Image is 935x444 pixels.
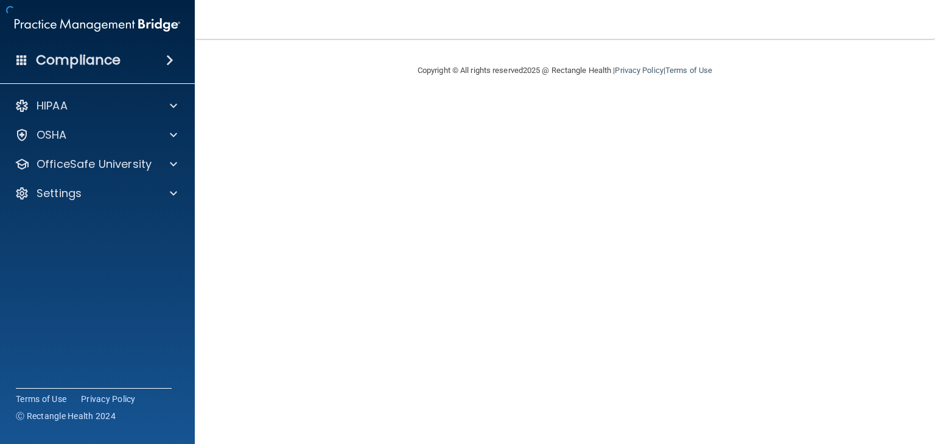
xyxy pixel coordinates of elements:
a: OSHA [15,128,177,142]
a: Privacy Policy [615,66,663,75]
span: Ⓒ Rectangle Health 2024 [16,410,116,422]
a: Terms of Use [665,66,712,75]
a: OfficeSafe University [15,157,177,172]
p: OSHA [37,128,67,142]
a: Terms of Use [16,393,66,405]
h4: Compliance [36,52,121,69]
a: Privacy Policy [81,393,136,405]
p: OfficeSafe University [37,157,152,172]
img: PMB logo [15,13,180,37]
p: HIPAA [37,99,68,113]
p: Settings [37,186,82,201]
a: Settings [15,186,177,201]
a: HIPAA [15,99,177,113]
div: Copyright © All rights reserved 2025 @ Rectangle Health | | [343,51,787,90]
